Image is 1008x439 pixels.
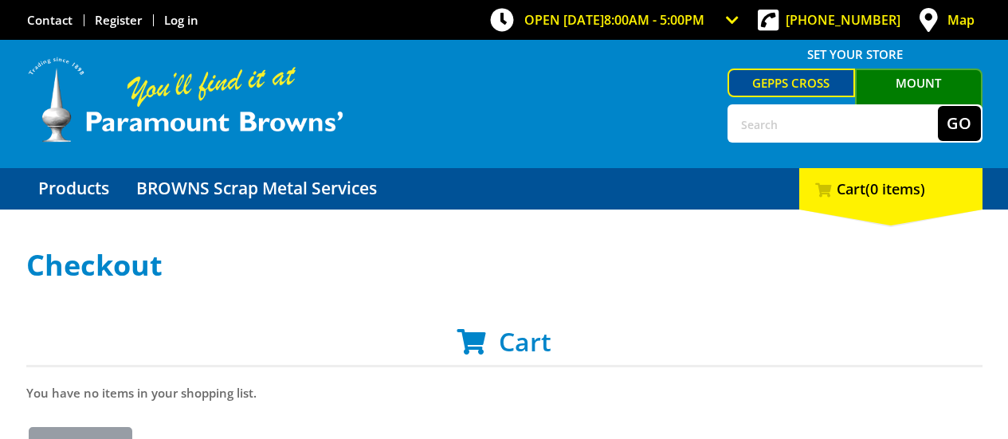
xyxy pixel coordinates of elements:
a: Go to the BROWNS Scrap Metal Services page [124,168,389,210]
div: Cart [799,168,983,210]
a: Go to the Products page [26,168,121,210]
img: Paramount Browns' [26,56,345,144]
button: Go [938,106,981,141]
span: OPEN [DATE] [524,11,704,29]
a: Mount [PERSON_NAME] [855,69,983,123]
span: 8:00am - 5:00pm [604,11,704,29]
a: Log in [164,12,198,28]
a: Gepps Cross [728,69,855,97]
h1: Checkout [26,249,983,281]
p: You have no items in your shopping list. [26,383,983,402]
span: Set your store [728,41,983,67]
a: Go to the registration page [95,12,142,28]
span: (0 items) [865,179,925,198]
a: Go to the Contact page [27,12,73,28]
input: Search [729,106,938,141]
span: Cart [499,324,551,359]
